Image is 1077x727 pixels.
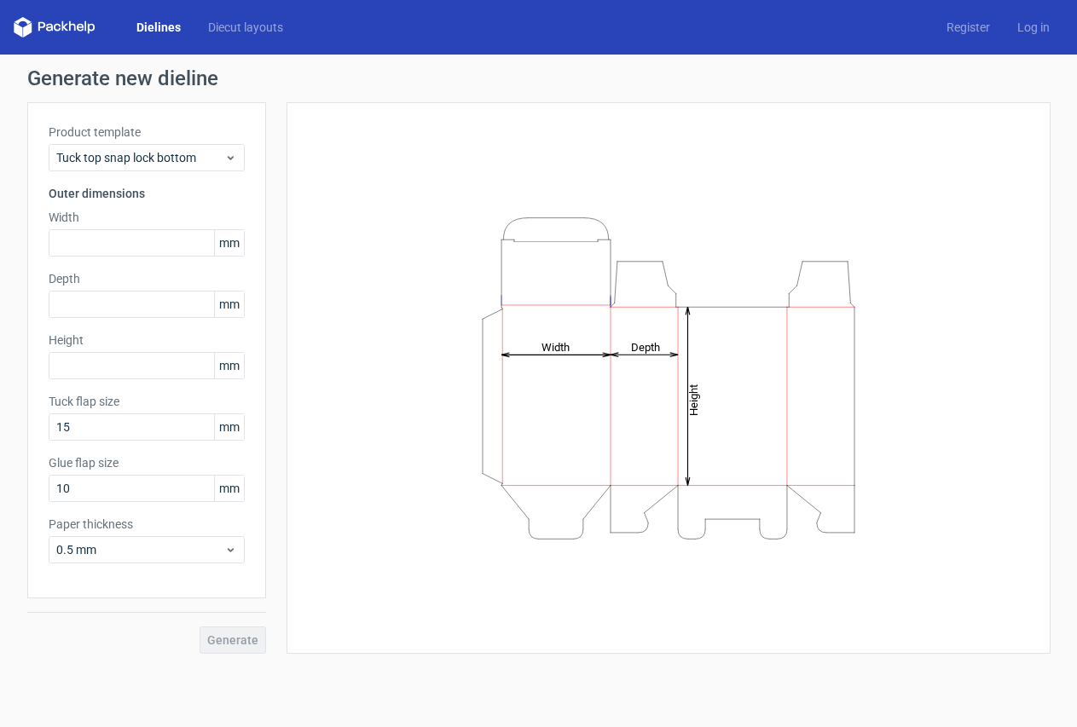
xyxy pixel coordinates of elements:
[56,541,224,558] span: 0.5 mm
[214,230,244,256] span: mm
[1004,19,1063,36] a: Log in
[49,516,245,533] label: Paper thickness
[214,414,244,440] span: mm
[687,384,700,415] tspan: Height
[631,340,660,353] tspan: Depth
[49,185,245,202] h3: Outer dimensions
[49,209,245,226] label: Width
[49,332,245,349] label: Height
[933,19,1004,36] a: Register
[123,19,194,36] a: Dielines
[194,19,297,36] a: Diecut layouts
[541,340,569,353] tspan: Width
[56,149,224,166] span: Tuck top snap lock bottom
[27,68,1051,89] h1: Generate new dieline
[49,454,245,471] label: Glue flap size
[214,291,244,317] span: mm
[214,353,244,378] span: mm
[214,476,244,501] span: mm
[49,393,245,410] label: Tuck flap size
[49,124,245,141] label: Product template
[49,270,245,287] label: Depth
